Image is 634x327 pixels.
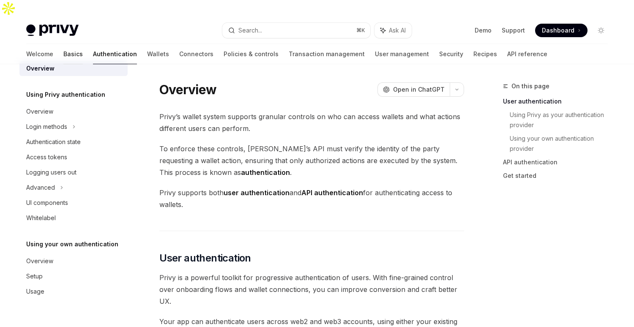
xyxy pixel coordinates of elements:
[510,108,615,132] a: Using Privy as your authentication provider
[26,198,68,208] div: UI components
[19,150,128,165] a: Access tokens
[179,44,213,64] a: Connectors
[475,26,492,35] a: Demo
[26,63,55,74] div: Overview
[19,61,128,76] a: Overview
[26,137,81,147] div: Authentication state
[393,85,445,94] span: Open in ChatGPT
[375,44,429,64] a: User management
[289,44,365,64] a: Transaction management
[503,155,615,169] a: API authentication
[503,169,615,183] a: Get started
[26,106,53,117] div: Overview
[224,44,279,64] a: Policies & controls
[63,44,83,64] a: Basics
[507,44,547,64] a: API reference
[19,104,128,119] a: Overview
[26,213,56,223] div: Whitelabel
[159,82,216,97] h1: Overview
[26,167,77,177] div: Logging users out
[26,256,53,266] div: Overview
[542,26,574,35] span: Dashboard
[26,122,67,132] div: Login methods
[377,82,450,97] button: Open in ChatGPT
[26,271,43,281] div: Setup
[26,90,105,100] h5: Using Privy authentication
[159,143,464,178] span: To enforce these controls, [PERSON_NAME]’s API must verify the identity of the party requesting a...
[93,44,137,64] a: Authentication
[224,188,290,197] strong: user authentication
[159,251,251,265] span: User authentication
[26,44,53,64] a: Welcome
[147,44,169,64] a: Wallets
[19,134,128,150] a: Authentication state
[19,269,128,284] a: Setup
[473,44,497,64] a: Recipes
[19,284,128,299] a: Usage
[389,26,406,35] span: Ask AI
[241,168,290,177] strong: authentication
[374,23,412,38] button: Ask AI
[222,23,370,38] button: Search...⌘K
[19,253,128,269] a: Overview
[19,165,128,180] a: Logging users out
[511,81,549,91] span: On this page
[26,183,55,193] div: Advanced
[238,25,262,35] div: Search...
[26,25,79,36] img: light logo
[19,195,128,210] a: UI components
[502,26,525,35] a: Support
[159,272,464,307] span: Privy is a powerful toolkit for progressive authentication of users. With fine-grained control ov...
[510,132,615,155] a: Using your own authentication provider
[159,187,464,210] span: Privy supports both and for authenticating access to wallets.
[594,24,608,37] button: Toggle dark mode
[159,111,464,134] span: Privy’s wallet system supports granular controls on who can access wallets and what actions diffe...
[301,188,363,197] strong: API authentication
[19,210,128,226] a: Whitelabel
[356,27,365,34] span: ⌘ K
[26,152,67,162] div: Access tokens
[26,239,118,249] h5: Using your own authentication
[439,44,463,64] a: Security
[26,286,44,297] div: Usage
[535,24,588,37] a: Dashboard
[503,95,615,108] a: User authentication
